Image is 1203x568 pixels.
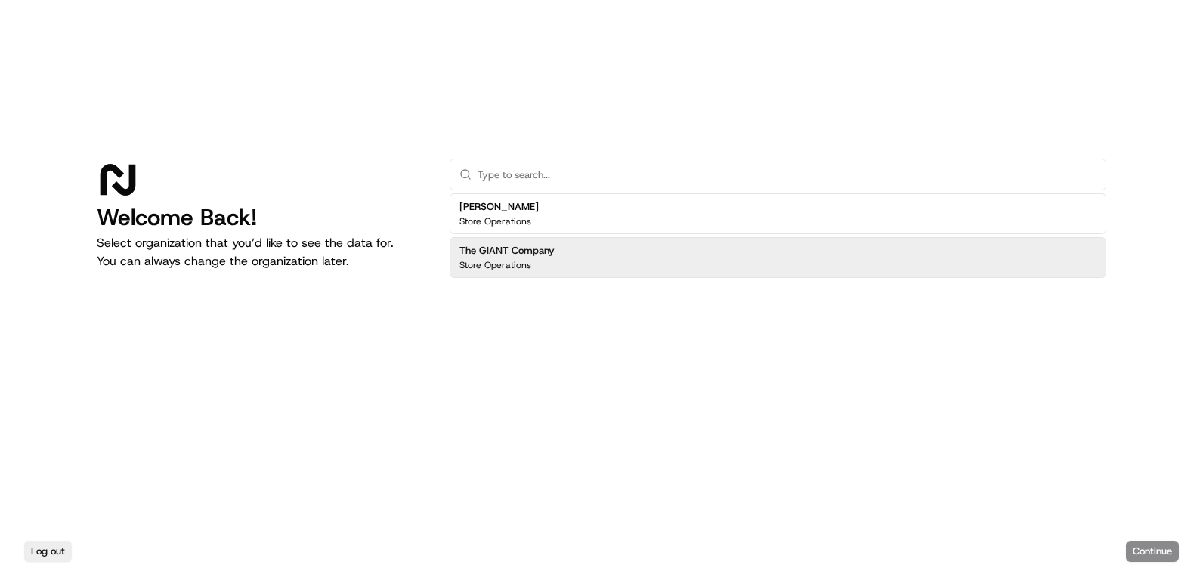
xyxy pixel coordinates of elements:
[459,215,531,227] p: Store Operations
[450,190,1106,281] div: Suggestions
[459,244,555,258] h2: The GIANT Company
[97,234,425,270] p: Select organization that you’d like to see the data for. You can always change the organization l...
[97,204,425,231] h1: Welcome Back!
[24,541,72,562] button: Log out
[459,200,539,214] h2: [PERSON_NAME]
[459,259,531,271] p: Store Operations
[478,159,1096,190] input: Type to search...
